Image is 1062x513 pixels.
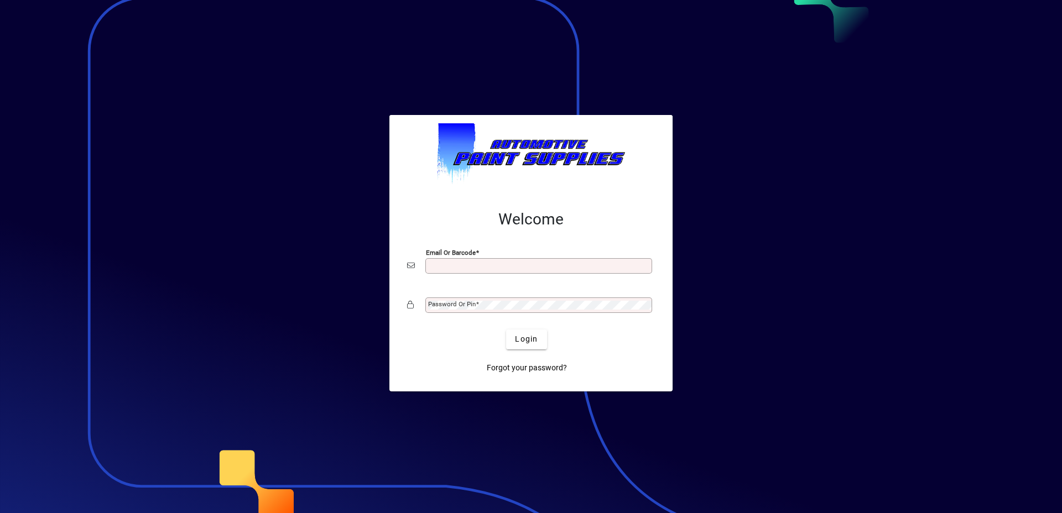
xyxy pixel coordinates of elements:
[426,248,476,256] mat-label: Email or Barcode
[428,300,476,308] mat-label: Password or Pin
[506,329,546,349] button: Login
[407,210,655,229] h2: Welcome
[515,333,538,345] span: Login
[482,358,571,378] a: Forgot your password?
[487,362,567,374] span: Forgot your password?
